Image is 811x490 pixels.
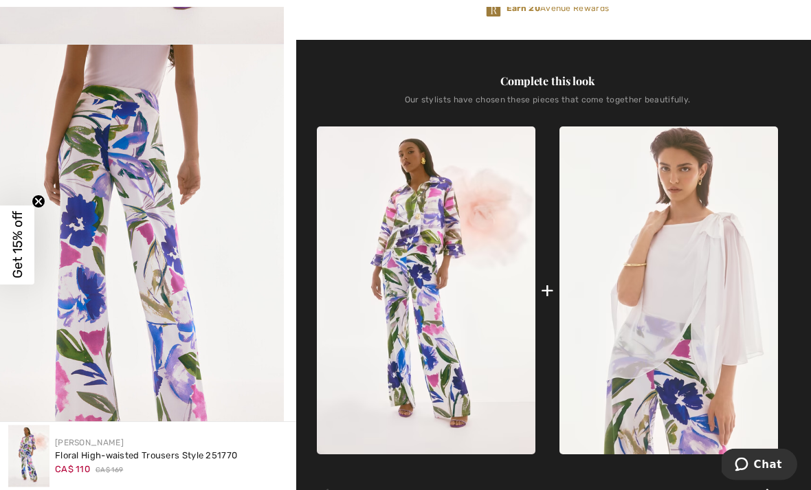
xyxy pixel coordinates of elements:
img: Floral High-Waisted Trousers Style 251770 [8,425,49,487]
span: Avenue Rewards [507,3,609,15]
strong: Earn 20 [507,4,540,14]
div: Floral High-waisted Trousers Style 251770 [55,449,237,463]
iframe: Opens a widget where you can chat to one of our agents [722,449,797,483]
div: + [541,276,554,307]
span: CA$ 169 [96,465,123,476]
a: [PERSON_NAME] [55,438,124,447]
div: Our stylists have chosen these pieces that come together beautifully. [317,96,778,116]
span: Get 15% off [10,212,25,279]
div: Complete this look [317,74,778,90]
span: CA$ 110 [55,464,90,474]
img: Floral High-Waisted Trousers Style 251770 [317,127,535,455]
button: Close teaser [32,194,45,208]
img: Bow Detail Pullover Style 251739 [559,127,778,455]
